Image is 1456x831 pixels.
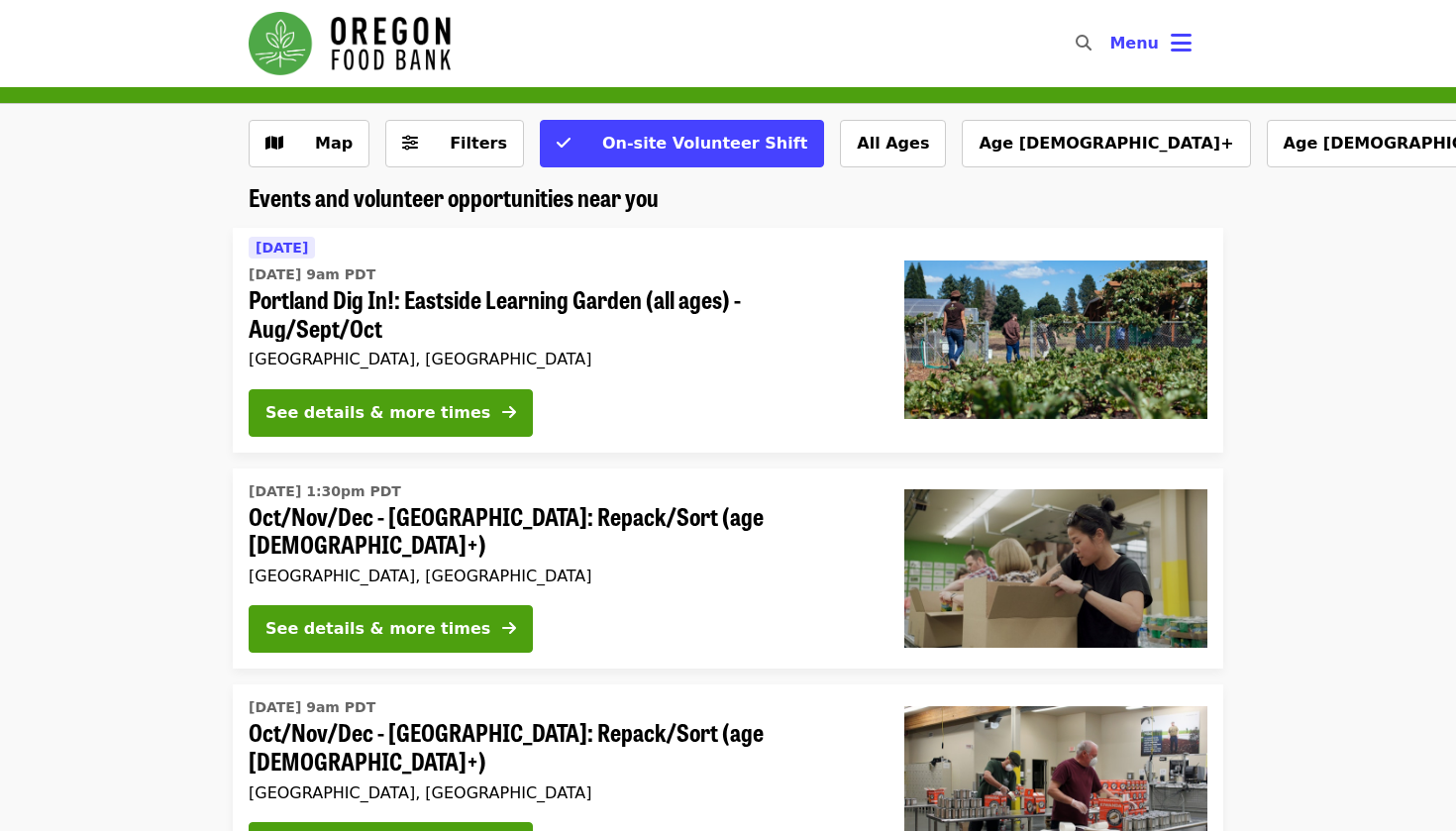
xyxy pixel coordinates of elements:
button: See details & more times [249,605,533,653]
span: On-site Volunteer Shift [602,134,807,153]
i: arrow-right icon [502,403,516,422]
i: arrow-right icon [502,619,516,638]
img: Oct/Nov/Dec - Portland: Repack/Sort (age 8+) organized by Oregon Food Bank [904,489,1207,648]
span: Filters [450,134,507,153]
button: See details & more times [249,389,533,437]
i: bars icon [1171,29,1192,57]
a: See details for "Portland Dig In!: Eastside Learning Garden (all ages) - Aug/Sept/Oct" [233,228,1223,453]
i: search icon [1076,34,1092,52]
span: Map [315,134,353,153]
i: sliders-h icon [402,134,418,153]
div: [GEOGRAPHIC_DATA], [GEOGRAPHIC_DATA] [249,783,873,802]
span: Events and volunteer opportunities near you [249,179,659,214]
div: See details & more times [265,401,490,425]
span: Portland Dig In!: Eastside Learning Garden (all ages) - Aug/Sept/Oct [249,285,873,343]
button: All Ages [840,120,946,167]
i: map icon [265,134,283,153]
div: [GEOGRAPHIC_DATA], [GEOGRAPHIC_DATA] [249,350,873,368]
button: Filters (0 selected) [385,120,524,167]
div: See details & more times [265,617,490,641]
a: See details for "Oct/Nov/Dec - Portland: Repack/Sort (age 8+)" [233,468,1223,670]
time: [DATE] 9am PDT [249,264,375,285]
i: check icon [557,134,571,153]
time: [DATE] 9am PDT [249,697,375,718]
button: Show map view [249,120,369,167]
div: [GEOGRAPHIC_DATA], [GEOGRAPHIC_DATA] [249,567,873,585]
img: Oregon Food Bank - Home [249,12,451,75]
button: On-site Volunteer Shift [540,120,824,167]
span: Oct/Nov/Dec - [GEOGRAPHIC_DATA]: Repack/Sort (age [DEMOGRAPHIC_DATA]+) [249,718,873,776]
span: Oct/Nov/Dec - [GEOGRAPHIC_DATA]: Repack/Sort (age [DEMOGRAPHIC_DATA]+) [249,502,873,560]
span: Menu [1109,34,1159,52]
time: [DATE] 1:30pm PDT [249,481,401,502]
span: [DATE] [256,240,308,256]
img: Portland Dig In!: Eastside Learning Garden (all ages) - Aug/Sept/Oct organized by Oregon Food Bank [904,260,1207,419]
input: Search [1103,20,1119,67]
button: Toggle account menu [1093,20,1207,67]
button: Age [DEMOGRAPHIC_DATA]+ [962,120,1250,167]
